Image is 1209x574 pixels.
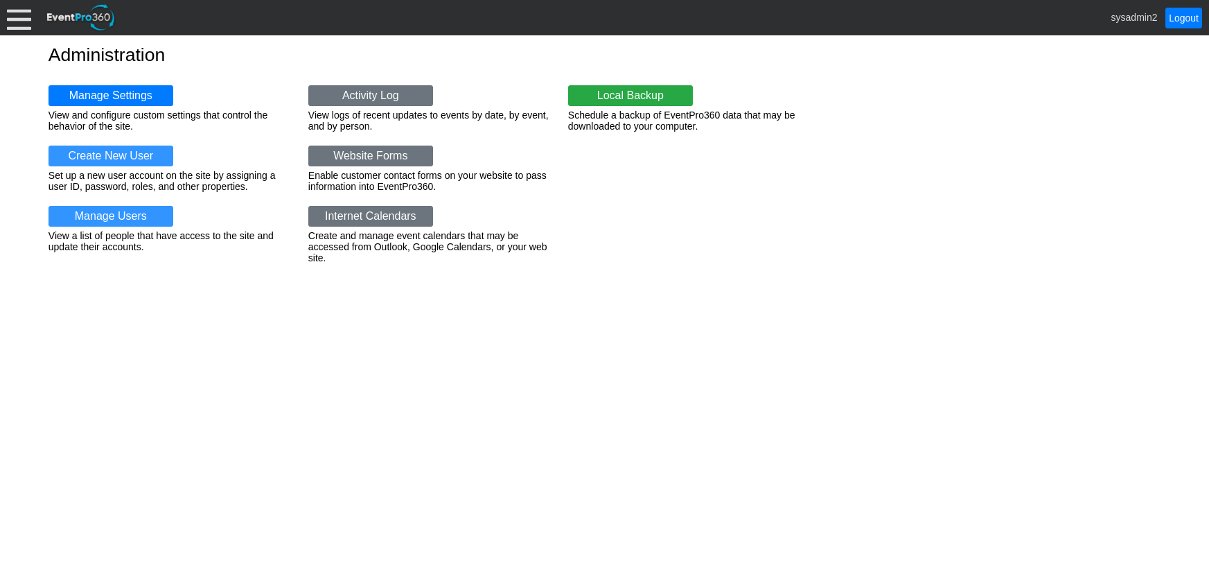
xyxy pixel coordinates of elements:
div: Menu: Click or 'Crtl+M' to toggle menu open/close [7,6,31,30]
h1: Administration [48,46,1161,64]
a: Manage Settings [48,85,173,106]
a: Local Backup [568,85,693,106]
a: Manage Users [48,206,173,227]
span: sysadmin2 [1111,11,1158,22]
div: View logs of recent updates to events by date, by event, and by person. [308,110,551,132]
div: Create and manage event calendars that may be accessed from Outlook, Google Calendars, or your we... [308,230,551,263]
div: Enable customer contact forms on your website to pass information into EventPro360. [308,170,551,192]
div: Schedule a backup of EventPro360 data that may be downloaded to your computer. [568,110,811,132]
div: Set up a new user account on the site by assigning a user ID, password, roles, and other properties. [48,170,291,192]
img: EventPro360 [45,2,117,33]
a: Website Forms [308,146,433,166]
div: View and configure custom settings that control the behavior of the site. [48,110,291,132]
a: Create New User [48,146,173,166]
a: Activity Log [308,85,433,106]
a: Internet Calendars [308,206,433,227]
a: Logout [1165,8,1202,28]
div: View a list of people that have access to the site and update their accounts. [48,230,291,252]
